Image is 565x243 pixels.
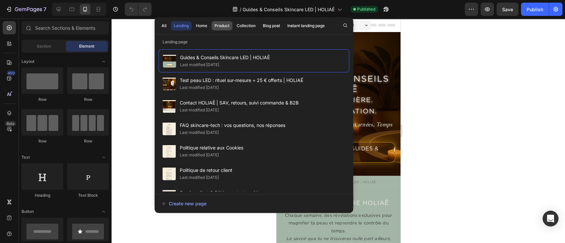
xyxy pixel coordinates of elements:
input: Search Sections & Elements [22,21,109,34]
span: Toggle open [98,56,109,67]
div: Last modified [DATE] [180,129,219,136]
div: Heading [22,192,63,198]
div: Collection [237,23,256,29]
div: All [162,23,166,29]
div: Last modified [DATE] [180,174,219,181]
div: Text Block [67,192,109,198]
img: Emblème Holiaē — identité visuelle du soin régénératif et du rituel technologique [50,27,74,52]
div: Undo/Redo [125,3,152,16]
div: Home [196,23,207,29]
span: iPhone 13 Mini ( 375 px) [33,3,78,10]
div: Blog post [263,23,280,29]
span: RITUEL. LUMIÈRE. TRANSFORMATION. [24,78,101,96]
div: Open Intercom Messenger [542,211,558,226]
span: Button [22,209,34,215]
div: Row [22,138,63,144]
div: Instant landing page [287,23,325,29]
div: Last modified [DATE] [180,84,219,91]
span: FAQ skincare-tech : vos questions, nos réponses [180,121,285,129]
div: Landing [174,23,189,29]
span: Section [37,43,51,49]
nav: breadcrumb [5,161,119,167]
span: Toggle open [98,206,109,217]
div: Beta [5,121,16,126]
button: Create new page [161,197,347,210]
div: 450 [6,70,16,76]
div: Row [67,97,109,102]
button: Collection [234,21,259,30]
span: Home [5,161,16,167]
span: / [240,6,241,13]
p: Chaque semaine, des révélations exclusives pour magnifier ta peau et reprendre le contrôle du temps. [6,193,118,217]
span: Guides & Conseils Skincare LED | HOLIAĒ [21,161,100,167]
button: All [159,21,169,30]
a: DÉCOUVRIR NOS GUIDES & CONSEILS [5,124,119,144]
h1: GUIDES & CONSEILS HOLIAĒ [5,55,119,99]
button: Publish [521,3,549,16]
button: Home [193,21,210,30]
p: Recevez La Lettre HOLIAĒ [6,181,118,189]
span: Layout [22,59,34,64]
button: Save [496,3,518,16]
span: Guides & Conseils Skincare LED | HOLIAĒ [243,6,335,13]
span: Contact HOLIAĒ | SAV, retours, suivi commande & B2B [180,99,299,107]
div: Product [214,23,229,29]
span: Guides & Conseils Skincare LED | HOLIAĒ [180,54,270,61]
button: Instant landing page [284,21,328,30]
button: Product [212,21,232,30]
div: Last modified [DATE] [180,61,219,68]
span: Toggle open [98,152,109,163]
span: Text [22,154,30,160]
span: Save [502,7,513,12]
div: Last modified [DATE] [180,107,219,113]
span: Published [357,6,375,12]
button: Landing [171,21,192,30]
p: 7 [43,5,46,13]
p: Landing page [155,39,353,45]
span: Test peau LED : rituel sur-mesure + 25 € offerts | HOLIAĒ [180,76,303,84]
span: Politique de retour client [180,166,232,174]
span: Element [79,43,94,49]
div: Create new page [162,200,207,207]
i: Le savoir que tu ne trouveras nulle part ailleurs, sans le [MEDICAL_DATA]. [10,218,114,230]
button: 7 [3,3,49,16]
i: Tech régénérative, Vérités incarnées, Temps réécrit. [8,102,116,117]
span: Service client & SAV – contact rapide [180,189,260,197]
div: Row [67,138,109,144]
button: Blog post [260,21,283,30]
div: Last modified [DATE] [180,152,219,158]
span: Politique relative aux Cookies [180,144,243,152]
div: Row [22,97,63,102]
p: DÉCOUVRIR NOS GUIDES & CONSEILS [13,127,111,141]
div: Publish [527,6,543,13]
